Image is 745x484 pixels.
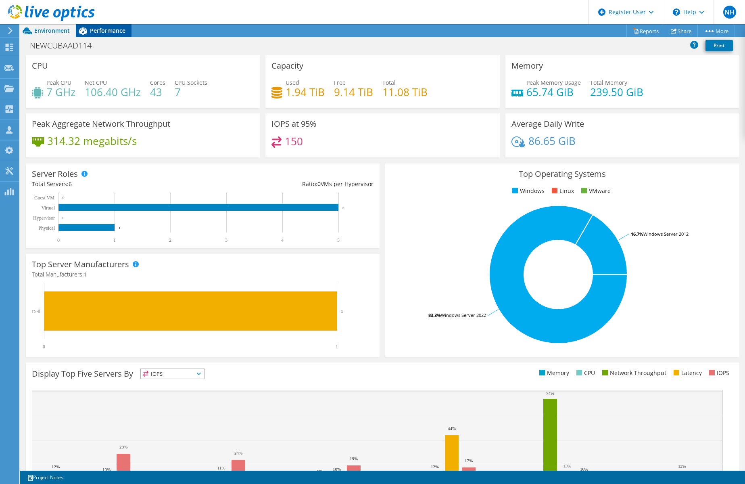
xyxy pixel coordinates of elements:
[626,25,665,37] a: Reports
[34,195,54,201] text: Guest VM
[32,260,129,269] h3: Top Server Manufacturers
[38,225,55,231] text: Physical
[580,467,588,471] text: 10%
[46,79,71,86] span: Peak CPU
[705,40,733,51] a: Print
[631,231,643,237] tspan: 16.7%
[102,467,111,472] text: 10%
[150,79,165,86] span: Cores
[63,196,65,200] text: 0
[428,312,441,318] tspan: 83.3%
[32,170,78,178] h3: Server Roles
[22,472,69,482] a: Project Notes
[526,79,581,86] span: Peak Memory Usage
[32,180,203,189] div: Total Servers:
[697,25,735,37] a: More
[707,369,729,377] li: IOPS
[85,79,107,86] span: Net CPU
[32,61,48,70] h3: CPU
[528,136,576,145] h4: 86.65 GiB
[150,88,165,96] h4: 43
[113,237,116,243] text: 1
[590,88,643,96] h4: 239.50 GiB
[47,136,137,145] h4: 314.32 megabits/s
[43,344,45,350] text: 0
[673,8,680,16] svg: \n
[590,79,627,86] span: Total Memory
[63,216,65,220] text: 0
[234,450,242,455] text: 24%
[286,88,325,96] h4: 1.94 TiB
[32,270,374,279] h4: Total Manufacturers:
[600,369,666,377] li: Network Throughput
[574,369,595,377] li: CPU
[33,215,55,221] text: Hypervisor
[334,79,346,86] span: Free
[511,61,543,70] h3: Memory
[169,237,171,243] text: 2
[341,309,343,314] text: 1
[90,27,125,34] span: Performance
[85,88,141,96] h4: 106.40 GHz
[526,88,581,96] h4: 65.74 GiB
[643,231,689,237] tspan: Windows Server 2012
[579,186,611,195] li: VMware
[550,186,574,195] li: Linux
[175,79,207,86] span: CPU Sockets
[32,309,40,314] text: Dell
[271,119,317,128] h3: IOPS at 95%
[225,237,227,243] text: 3
[26,41,104,50] h1: NEWCUBAAD114
[32,119,170,128] h3: Peak Aggregate Network Throughput
[382,79,396,86] span: Total
[382,88,428,96] h4: 11.08 TiB
[57,237,60,243] text: 0
[465,458,473,463] text: 17%
[317,469,323,474] text: 8%
[281,237,284,243] text: 4
[217,465,225,470] text: 11%
[175,88,207,96] h4: 7
[333,467,341,471] text: 10%
[563,463,571,468] text: 13%
[441,312,486,318] tspan: Windows Server 2022
[350,456,358,461] text: 19%
[448,426,456,431] text: 44%
[203,180,374,189] div: Ratio: VMs per Hypervisor
[678,464,686,469] text: 12%
[141,369,204,379] span: IOPS
[537,369,569,377] li: Memory
[723,6,736,19] span: NH
[391,170,733,178] h3: Top Operating Systems
[342,206,344,210] text: 5
[271,61,303,70] h3: Capacity
[511,119,584,128] h3: Average Daily Write
[42,205,55,211] text: Virtual
[337,237,340,243] text: 5
[83,270,87,278] span: 1
[46,88,75,96] h4: 7 GHz
[431,464,439,469] text: 12%
[665,25,698,37] a: Share
[119,226,121,230] text: 1
[317,180,321,188] span: 0
[286,79,299,86] span: Used
[285,137,303,146] h4: 150
[52,464,60,469] text: 12%
[510,186,545,195] li: Windows
[69,180,72,188] span: 6
[119,444,127,449] text: 28%
[336,344,338,350] text: 1
[546,391,554,396] text: 74%
[34,27,70,34] span: Environment
[334,88,373,96] h4: 9.14 TiB
[672,369,702,377] li: Latency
